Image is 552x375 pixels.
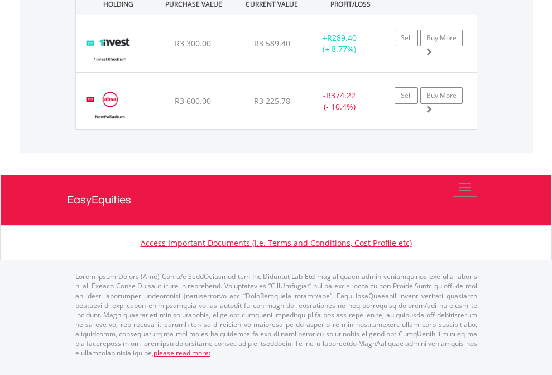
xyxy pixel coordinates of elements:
span: R3 225.78 [254,96,290,106]
span: R3 589.40 [254,38,290,49]
span: R3 300.00 [175,38,211,49]
a: Sell [395,30,418,46]
span: R3 600.00 [175,96,211,106]
div: + (+ 8.77%) [305,32,375,55]
img: EQU.ZA.ETFRHO.png [81,29,138,69]
a: Buy More [420,30,463,46]
a: Access Important Documents (i.e. Terms and Conditions, Cost Profile etc) [141,238,412,248]
img: EQU.ZA.NGPLD.png [81,87,138,126]
a: Buy More [420,87,463,104]
a: EasyEquities [67,175,486,225]
p: Lorem Ipsum Dolors (Ame) Con a/e SeddOeiusmod tem InciDiduntut Lab Etd mag aliquaen admin veniamq... [75,272,477,358]
div: - (- 10.4%) [305,90,375,112]
span: R289.40 [327,32,357,43]
a: Sell [395,87,418,104]
span: R374.22 [326,90,356,101]
a: please read more: [153,348,210,358]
